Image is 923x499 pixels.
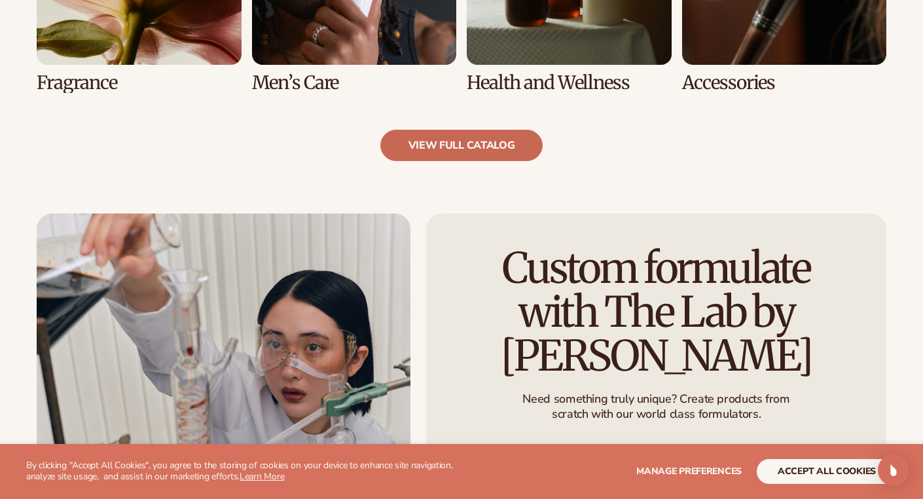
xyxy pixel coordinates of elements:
div: Open Intercom Messenger [878,454,909,486]
p: Need something truly unique? Create products from [522,392,789,407]
span: Manage preferences [636,465,742,477]
button: accept all cookies [757,459,897,484]
h2: Custom formulate with The Lab by [PERSON_NAME] [463,246,850,379]
a: Learn More [240,470,284,483]
a: view full catalog [380,130,543,161]
p: By clicking "Accept All Cookies", you agree to the storing of cookies on your device to enhance s... [26,460,474,483]
p: scratch with our world class formulators. [522,407,789,422]
button: Manage preferences [636,459,742,484]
